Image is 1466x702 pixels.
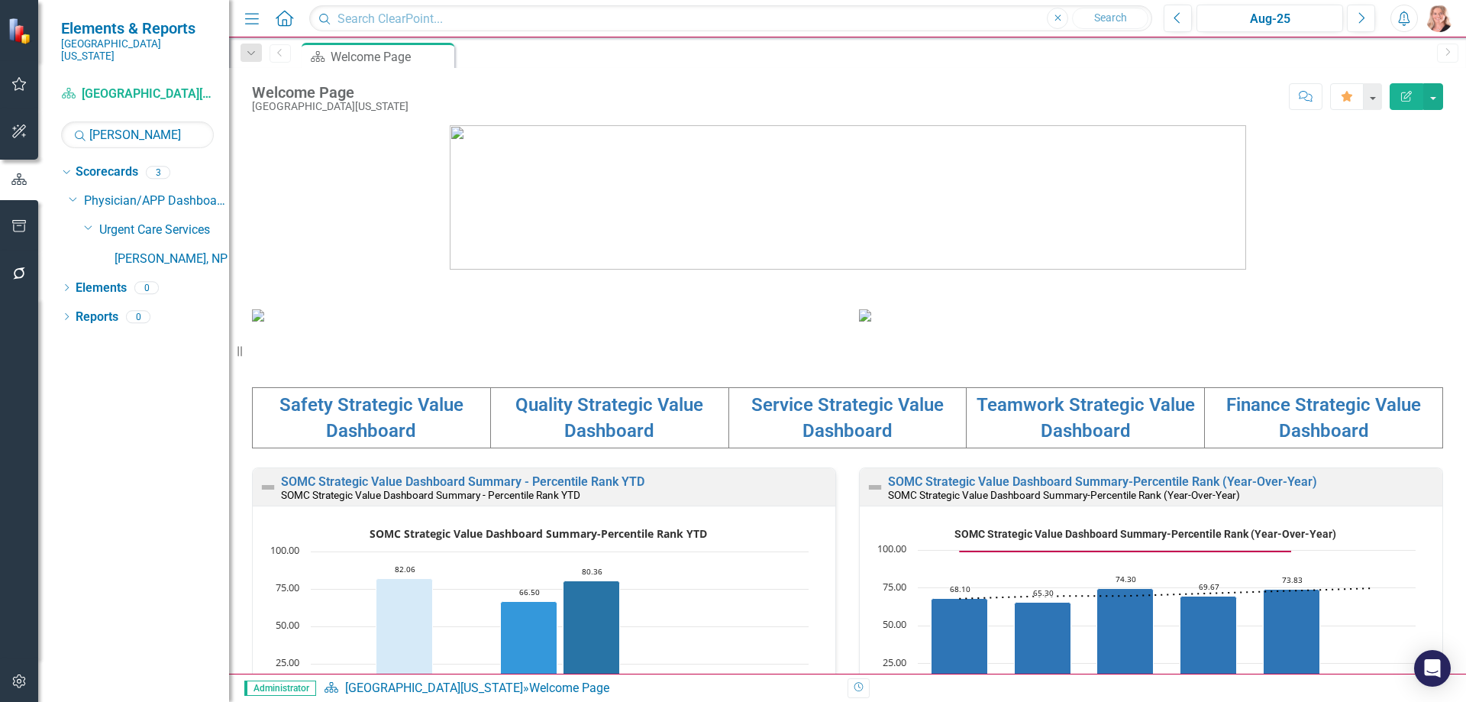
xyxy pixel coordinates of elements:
[582,566,602,577] text: 80.36
[1116,574,1136,584] text: 74.30
[61,86,214,103] a: [GEOGRAPHIC_DATA][US_STATE]
[331,47,450,66] div: Welcome Page
[1426,5,1453,32] img: Tiffany LaCoste
[252,309,264,322] img: download%20somc%20mission%20vision.png
[883,580,906,594] text: 75.00
[84,192,229,210] a: Physician/APP Dashboards
[1033,587,1054,598] text: 65.30
[519,587,540,597] text: 66.50
[883,617,906,631] text: 50.00
[395,564,415,574] text: 82.06
[276,655,299,669] text: 25.00
[276,618,299,632] text: 50.00
[252,101,408,112] div: [GEOGRAPHIC_DATA][US_STATE]
[276,581,299,594] text: 75.00
[281,489,580,501] small: SOMC Strategic Value Dashboard Summary - Percentile Rank YTD
[309,5,1152,32] input: Search ClearPoint...
[501,601,557,701] g: Service, bar series 3 of 6 with 1 bar.
[281,474,644,489] a: SOMC Strategic Value Dashboard Summary - Percentile Rank YTD
[146,166,170,179] div: 3
[529,681,609,695] div: Welcome Page
[877,542,906,555] text: 100.00
[134,281,159,294] div: 0
[252,84,408,101] div: Welcome Page
[888,474,1317,489] a: SOMC Strategic Value Dashboard Summary-Percentile Rank (Year-Over-Year)
[1094,11,1127,24] span: Search
[324,680,836,697] div: »
[1282,574,1303,585] text: 73.83
[61,121,214,148] input: Search Below...
[957,548,1295,555] g: Goal, series 2 of 3. Line with 6 data points.
[8,18,34,44] img: ClearPoint Strategy
[450,125,1246,270] img: download%20somc%20logo%20v2.png
[115,251,229,268] a: [PERSON_NAME], NP
[932,598,988,701] path: FY2021, 68.1. Percentile Rank.
[1180,596,1237,701] path: FY2024, 69.67. Percentile Rank.
[950,584,970,594] text: 68.10
[99,222,229,239] a: Urgent Care Services
[61,37,214,63] small: [GEOGRAPHIC_DATA][US_STATE]
[1202,10,1338,28] div: Aug-25
[888,489,1240,501] small: SOMC Strategic Value Dashboard Summary-Percentile Rank (Year-Over-Year)
[1097,588,1154,701] path: FY2023, 74.3. Percentile Rank.
[279,394,463,442] a: Safety Strategic Value Dashboard
[563,581,620,701] path: FY2026, 80.36. Teamwork.
[76,309,118,326] a: Reports
[859,309,871,322] img: download%20somc%20strategic%20values%20v2.png
[76,280,127,297] a: Elements
[259,478,277,497] img: Not Defined
[370,526,707,541] text: SOMC Strategic Value Dashboard Summary-Percentile Rank YTD
[1226,394,1421,442] a: Finance Strategic Value Dashboard
[932,550,1375,702] g: Percentile Rank, series 1 of 3. Bar series with 6 bars.
[61,19,214,37] span: Elements & Reports
[515,394,703,442] a: Quality Strategic Value Dashboard
[1414,650,1451,687] div: Open Intercom Messenger
[751,394,944,442] a: Service Strategic Value Dashboard
[376,578,433,701] path: FY2026, 82.06. Safety.
[1015,602,1071,701] path: FY2022, 65.3. Percentile Rank.
[501,601,557,701] path: FY2026, 66.5. Service.
[1264,589,1320,701] path: FY2025, 73.83. Percentile Rank.
[126,310,150,323] div: 0
[376,578,433,701] g: Safety, bar series 1 of 6 with 1 bar.
[883,655,906,669] text: 25.00
[345,681,523,695] a: [GEOGRAPHIC_DATA][US_STATE]
[1196,5,1343,32] button: Aug-25
[270,543,299,557] text: 100.00
[1072,8,1148,29] button: Search
[563,581,620,701] g: Teamwork, bar series 4 of 6 with 1 bar.
[1199,581,1219,592] text: 69.67
[977,394,1195,442] a: Teamwork Strategic Value Dashboard
[76,163,138,181] a: Scorecards
[866,478,884,497] img: Not Defined
[954,528,1336,540] text: SOMC Strategic Value Dashboard Summary-Percentile Rank (Year-Over-Year)
[244,681,316,696] span: Administrator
